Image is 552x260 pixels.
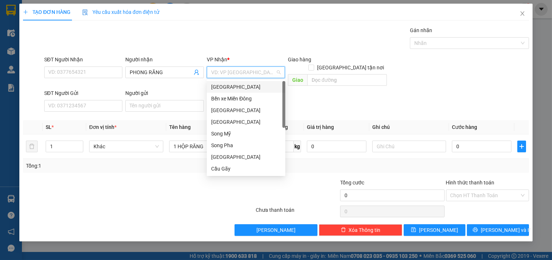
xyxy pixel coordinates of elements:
[169,124,191,130] span: Tên hàng
[125,56,204,64] div: Người nhận
[125,89,204,97] div: Người gửi
[288,74,307,86] span: Giao
[9,47,32,81] b: Xe Đăng Nhân
[211,141,281,149] div: Song Pha
[410,27,432,33] label: Gán nhãn
[211,130,281,138] div: Song Mỹ
[211,106,281,114] div: [GEOGRAPHIC_DATA]
[207,104,285,116] div: Ninh Sơn
[207,151,285,163] div: Trà Giang
[46,124,52,130] span: SL
[169,141,243,152] input: VD: Bàn, Ghế
[307,141,366,152] input: 0
[369,120,449,134] th: Ghi chú
[319,224,402,236] button: deleteXóa Thông tin
[44,56,123,64] div: SĐT Người Nhận
[288,57,311,62] span: Giao hàng
[404,224,466,236] button: save[PERSON_NAME]
[294,141,301,152] span: kg
[82,9,159,15] span: Yêu cầu xuất hóa đơn điện tử
[411,227,416,233] span: save
[211,165,281,173] div: Cầu Gãy
[314,64,387,72] span: [GEOGRAPHIC_DATA] tận nơi
[94,141,159,152] span: Khác
[194,69,199,75] span: user-add
[519,11,525,16] span: close
[211,153,281,161] div: [GEOGRAPHIC_DATA]
[481,226,532,234] span: [PERSON_NAME] và In
[23,9,71,15] span: TẠO ĐƠN HÀNG
[518,144,526,149] span: plus
[207,128,285,139] div: Song Mỹ
[207,93,285,104] div: Bến xe Miền Đông
[23,9,28,15] span: plus
[256,226,296,234] span: [PERSON_NAME]
[307,74,387,86] input: Dọc đường
[89,124,117,130] span: Đơn vị tính
[61,35,100,44] li: (c) 2017
[349,226,381,234] span: Xóa Thông tin
[26,162,213,170] div: Tổng: 1
[255,206,340,219] div: Chưa thanh toán
[82,9,88,15] img: icon
[26,141,38,152] button: delete
[211,118,281,126] div: [GEOGRAPHIC_DATA]
[207,163,285,175] div: Cầu Gãy
[473,227,478,233] span: printer
[61,28,100,34] b: [DOMAIN_NAME]
[235,224,318,236] button: [PERSON_NAME]
[211,83,281,91] div: [GEOGRAPHIC_DATA]
[207,139,285,151] div: Song Pha
[517,141,526,152] button: plus
[44,89,123,97] div: SĐT Người Gửi
[207,81,285,93] div: Sài Gòn
[207,116,285,128] div: Quảng Sơn
[79,9,97,27] img: logo.jpg
[372,141,446,152] input: Ghi Chú
[45,11,72,45] b: Gửi khách hàng
[419,226,458,234] span: [PERSON_NAME]
[307,124,334,130] span: Giá trị hàng
[211,95,281,103] div: Bến xe Miền Đông
[446,180,495,186] label: Hình thức thanh toán
[340,180,364,186] span: Tổng cước
[207,57,227,62] span: VP Nhận
[341,227,346,233] span: delete
[467,224,529,236] button: printer[PERSON_NAME] và In
[452,124,477,130] span: Cước hàng
[512,4,533,24] button: Close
